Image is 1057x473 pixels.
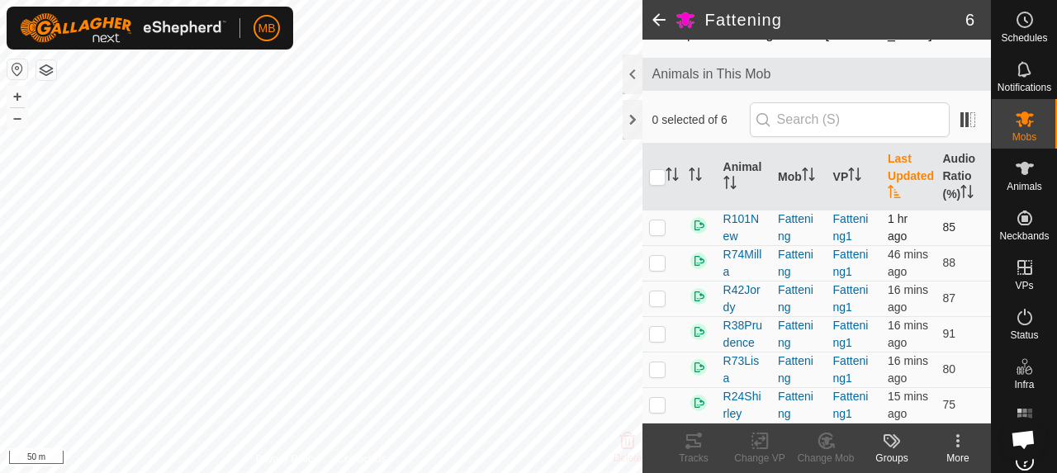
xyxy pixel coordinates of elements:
[689,251,709,271] img: returning on
[833,248,869,278] a: Fattening1
[1001,417,1045,461] div: Open chat
[881,144,936,210] th: Last Updated
[723,281,765,316] span: R42Jordy
[778,246,819,281] div: Fattening
[965,7,974,32] span: 6
[778,352,819,387] div: Fattening
[888,390,928,420] span: 6 Oct 2025, 11:03 am
[723,388,765,423] span: R24Shirley
[778,317,819,352] div: Fattening
[848,170,861,183] p-sorticon: Activate to sort
[723,178,737,192] p-sorticon: Activate to sort
[998,83,1051,92] span: Notifications
[925,451,991,466] div: More
[689,286,709,306] img: returning on
[888,187,901,201] p-sorticon: Activate to sort
[827,144,881,210] th: VP
[793,451,859,466] div: Change Mob
[936,144,991,210] th: Audio Ratio (%)
[727,451,793,466] div: Change VP
[20,13,226,43] img: Gallagher Logo
[689,215,709,235] img: returning on
[750,102,950,137] input: Search (S)
[652,64,981,84] span: Animals in This Mob
[859,451,925,466] div: Groups
[723,246,765,281] span: R74Milla
[723,210,765,245] span: R101New
[661,451,727,466] div: Tracks
[36,60,56,80] button: Map Layers
[942,220,955,234] span: 85
[1001,33,1047,43] span: Schedules
[689,322,709,342] img: returning on
[717,144,771,210] th: Animal
[833,283,869,314] a: Fattening1
[833,354,869,385] a: Fattening1
[802,170,815,183] p-sorticon: Activate to sort
[888,319,928,349] span: 6 Oct 2025, 11:03 am
[258,20,276,37] span: MB
[723,352,765,387] span: R73Lisa
[778,210,819,245] div: Fattening
[7,59,27,79] button: Reset Map
[337,452,386,466] a: Contact Us
[778,281,819,316] div: Fattening
[1015,281,1033,291] span: VPs
[256,452,318,466] a: Privacy Policy
[689,357,709,377] img: returning on
[888,212,908,243] span: 6 Oct 2025, 9:33 am
[942,291,955,305] span: 87
[942,327,955,340] span: 91
[942,398,955,411] span: 75
[833,212,869,243] a: Fattening1
[723,317,765,352] span: R38Prudence
[888,354,928,385] span: 6 Oct 2025, 11:03 am
[1012,132,1036,142] span: Mobs
[778,388,819,423] div: Fattening
[689,170,702,183] p-sorticon: Activate to sort
[1014,380,1034,390] span: Infra
[942,256,955,269] span: 88
[833,319,869,349] a: Fattening1
[960,187,974,201] p-sorticon: Activate to sort
[942,362,955,376] span: 80
[888,248,928,278] span: 6 Oct 2025, 10:33 am
[771,144,826,210] th: Mob
[652,111,750,129] span: 0 selected of 6
[689,393,709,413] img: returning on
[7,108,27,128] button: –
[833,390,869,420] a: Fattening1
[666,170,679,183] p-sorticon: Activate to sort
[1010,330,1038,340] span: Status
[1004,429,1045,439] span: Heatmap
[705,10,965,30] h2: Fattening
[1007,182,1042,192] span: Animals
[7,87,27,106] button: +
[999,231,1049,241] span: Neckbands
[888,283,928,314] span: 6 Oct 2025, 11:02 am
